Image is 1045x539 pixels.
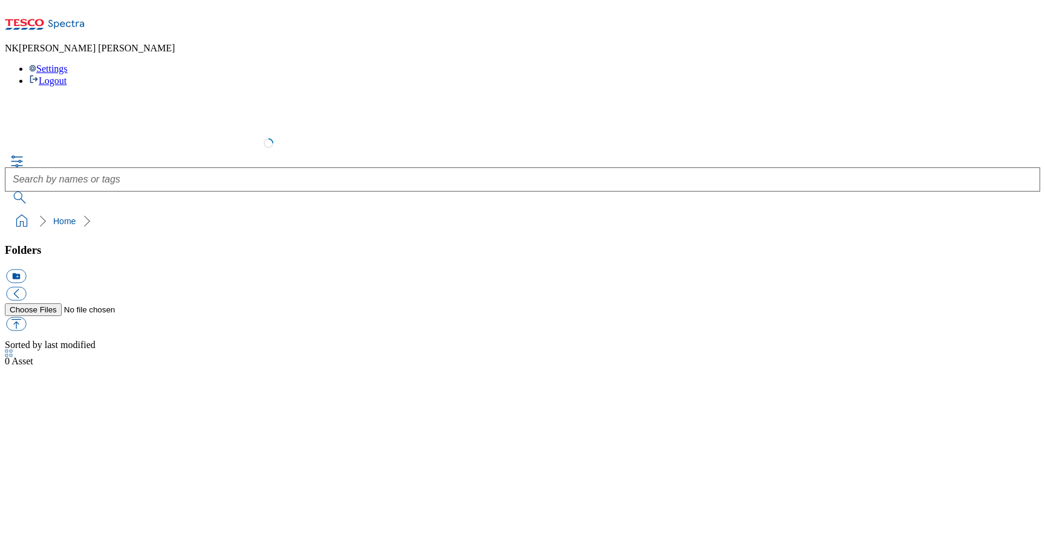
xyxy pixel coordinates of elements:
[53,216,76,226] a: Home
[5,43,19,53] span: NK
[5,356,33,366] span: Asset
[5,340,96,350] span: Sorted by last modified
[19,43,175,53] span: [PERSON_NAME] [PERSON_NAME]
[29,76,67,86] a: Logout
[5,210,1040,233] nav: breadcrumb
[29,63,68,74] a: Settings
[5,244,1040,257] h3: Folders
[5,167,1040,192] input: Search by names or tags
[12,211,31,231] a: home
